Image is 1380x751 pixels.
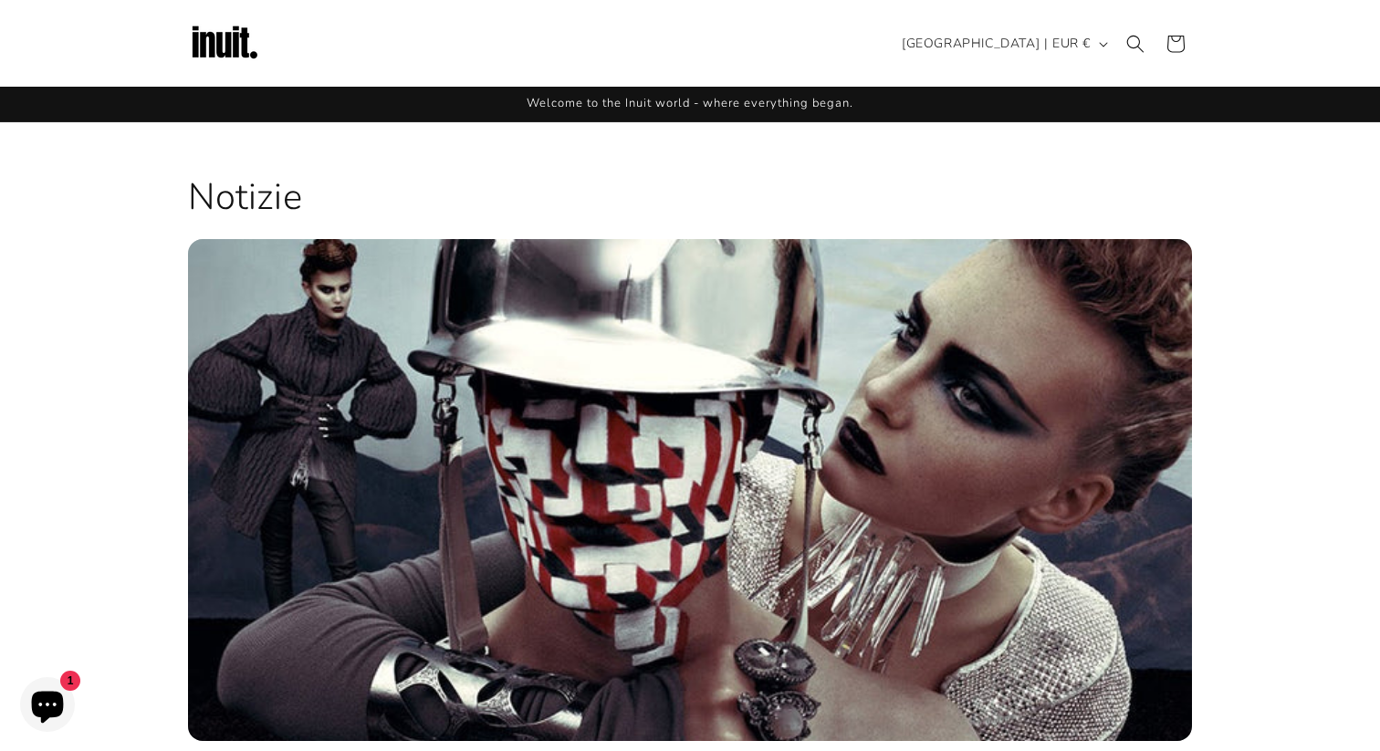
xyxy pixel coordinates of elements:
[188,173,1192,221] h1: Notizie
[188,87,1192,121] div: Announcement
[527,95,853,111] span: Welcome to the Inuit world - where everything began.
[1115,24,1155,64] summary: Search
[188,7,261,80] img: Inuit Logo
[891,26,1115,61] button: [GEOGRAPHIC_DATA] | EUR €
[15,677,80,736] inbox-online-store-chat: Shopify online store chat
[902,34,1091,53] span: [GEOGRAPHIC_DATA] | EUR €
